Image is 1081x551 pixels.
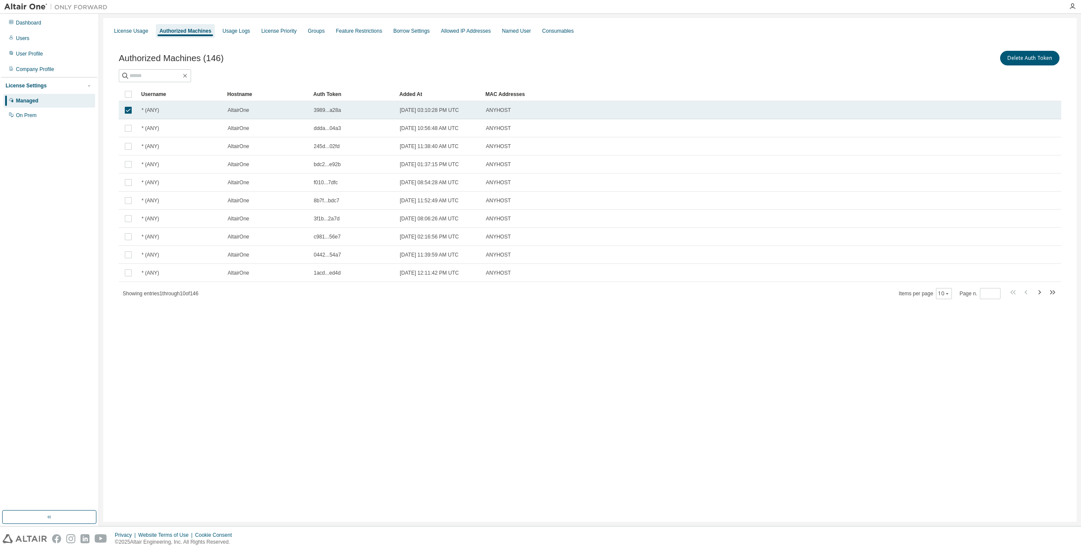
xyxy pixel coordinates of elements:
div: Cookie Consent [195,532,237,539]
span: * (ANY) [142,179,159,186]
span: ANYHOST [486,161,511,168]
span: [DATE] 11:38:40 AM UTC [400,143,459,150]
div: User Profile [16,50,43,57]
div: Usage Logs [222,28,250,34]
div: Dashboard [16,19,41,26]
span: [DATE] 03:10:28 PM UTC [400,107,459,114]
span: ANYHOST [486,233,511,240]
div: Consumables [542,28,574,34]
div: On Prem [16,112,37,119]
div: Authorized Machines [159,28,211,34]
span: * (ANY) [142,125,159,132]
p: © 2025 Altair Engineering, Inc. All Rights Reserved. [115,539,237,546]
span: AltairOne [228,251,249,258]
img: altair_logo.svg [3,534,47,543]
div: Managed [16,97,38,104]
img: youtube.svg [95,534,107,543]
span: ANYHOST [486,251,511,258]
span: [DATE] 12:11:42 PM UTC [400,269,459,276]
span: 1acd...ed4d [314,269,341,276]
span: [DATE] 08:54:28 AM UTC [400,179,459,186]
span: 3989...a28a [314,107,341,114]
div: MAC Addresses [485,87,971,101]
span: Page n. [960,288,1001,299]
span: ANYHOST [486,215,511,222]
span: 245d...02fd [314,143,340,150]
span: AltairOne [228,125,249,132]
div: Groups [308,28,324,34]
div: Hostname [227,87,306,101]
div: Allowed IP Addresses [441,28,491,34]
span: ANYHOST [486,143,511,150]
span: AltairOne [228,233,249,240]
span: Showing entries 1 through 10 of 146 [123,291,198,297]
div: Username [141,87,220,101]
div: License Priority [261,28,297,34]
span: Authorized Machines (146) [119,53,224,63]
span: AltairOne [228,269,249,276]
span: [DATE] 11:39:59 AM UTC [400,251,459,258]
span: AltairOne [228,197,249,204]
div: Borrow Settings [393,28,430,34]
span: * (ANY) [142,197,159,204]
span: * (ANY) [142,215,159,222]
span: AltairOne [228,215,249,222]
span: * (ANY) [142,143,159,150]
img: instagram.svg [66,534,75,543]
span: ANYHOST [486,179,511,186]
span: ANYHOST [486,197,511,204]
span: [DATE] 08:06:26 AM UTC [400,215,459,222]
div: Company Profile [16,66,54,73]
span: AltairOne [228,107,249,114]
span: 8b7f...bdc7 [314,197,339,204]
span: AltairOne [228,179,249,186]
button: Delete Auth Token [1000,51,1059,65]
img: linkedin.svg [80,534,90,543]
span: 0442...54a7 [314,251,341,258]
div: Named User [502,28,531,34]
span: * (ANY) [142,161,159,168]
div: Added At [399,87,479,101]
span: bdc2...e92b [314,161,341,168]
span: ddda...04a3 [314,125,341,132]
span: c981...56e7 [314,233,341,240]
div: Privacy [115,532,138,539]
span: AltairOne [228,161,249,168]
div: Auth Token [313,87,392,101]
button: 10 [938,290,950,297]
span: AltairOne [228,143,249,150]
span: [DATE] 02:16:56 PM UTC [400,233,459,240]
div: Users [16,35,29,42]
span: f010...7dfc [314,179,338,186]
span: 3f1b...2a7d [314,215,340,222]
span: ANYHOST [486,107,511,114]
span: * (ANY) [142,107,159,114]
span: ANYHOST [486,269,511,276]
span: * (ANY) [142,233,159,240]
span: * (ANY) [142,269,159,276]
span: [DATE] 10:56:48 AM UTC [400,125,459,132]
span: [DATE] 01:37:15 PM UTC [400,161,459,168]
span: * (ANY) [142,251,159,258]
span: ANYHOST [486,125,511,132]
span: [DATE] 11:52:49 AM UTC [400,197,459,204]
div: License Settings [6,82,46,89]
img: facebook.svg [52,534,61,543]
img: Altair One [4,3,112,11]
div: License Usage [114,28,148,34]
span: Items per page [899,288,952,299]
div: Website Terms of Use [138,532,195,539]
div: Feature Restrictions [336,28,382,34]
